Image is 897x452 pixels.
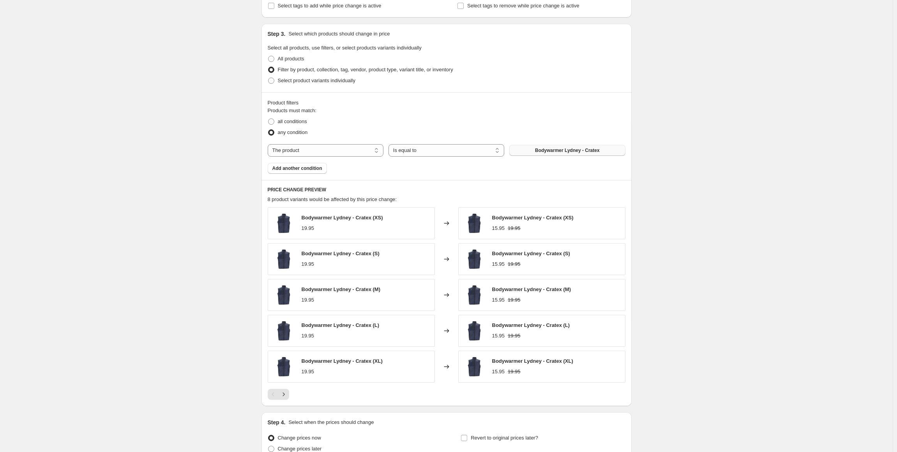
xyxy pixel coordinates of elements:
span: Bodywarmer Lydney - Cratex (L) [492,322,570,328]
img: Lydney_1_80x.jpg [272,283,295,307]
div: 15.95 [492,296,505,304]
span: 8 product variants would be affected by this price change: [268,196,397,202]
div: 19.95 [302,296,314,304]
span: Add another condition [272,165,322,171]
h2: Step 3. [268,30,286,38]
span: Select tags to remove while price change is active [467,3,579,9]
div: 15.95 [492,332,505,340]
strike: 19.95 [508,224,521,232]
h2: Step 4. [268,418,286,426]
img: Lydney_1_80x.jpg [463,212,486,235]
span: Bodywarmer Lydney - Cratex (XL) [302,358,383,364]
button: Bodywarmer Lydney - Cratex [509,145,625,156]
div: 15.95 [492,224,505,232]
span: Bodywarmer Lydney - Cratex (XL) [492,358,573,364]
span: Change prices now [278,435,321,441]
img: Lydney_1_80x.jpg [272,212,295,235]
strike: 19.95 [508,332,521,340]
span: Bodywarmer Lydney - Cratex [535,147,600,154]
img: Lydney_1_80x.jpg [272,355,295,378]
div: 15.95 [492,368,505,376]
div: 19.95 [302,224,314,232]
span: Select all products, use filters, or select products variants individually [268,45,422,51]
img: Lydney_1_80x.jpg [272,247,295,271]
p: Select which products should change in price [288,30,390,38]
strike: 19.95 [508,368,521,376]
span: Bodywarmer Lydney - Cratex (L) [302,322,380,328]
img: Lydney_1_80x.jpg [463,247,486,271]
div: 19.95 [302,368,314,376]
p: Select when the prices should change [288,418,374,426]
div: 15.95 [492,260,505,268]
span: Filter by product, collection, tag, vendor, product type, variant title, or inventory [278,67,453,72]
strike: 19.95 [508,260,521,268]
button: Add another condition [268,163,327,174]
span: Products must match: [268,108,317,113]
img: Lydney_1_80x.jpg [463,283,486,307]
img: Lydney_1_80x.jpg [272,319,295,343]
span: Change prices later [278,446,322,452]
span: All products [278,56,304,62]
span: any condition [278,129,308,135]
span: Select tags to add while price change is active [278,3,381,9]
span: Bodywarmer Lydney - Cratex (XS) [492,215,574,221]
button: Next [278,389,289,400]
span: Select product variants individually [278,78,355,83]
span: Bodywarmer Lydney - Cratex (S) [492,251,570,256]
h6: PRICE CHANGE PREVIEW [268,187,625,193]
span: Bodywarmer Lydney - Cratex (M) [492,286,571,292]
span: Bodywarmer Lydney - Cratex (XS) [302,215,383,221]
span: Revert to original prices later? [471,435,538,441]
span: Bodywarmer Lydney - Cratex (M) [302,286,381,292]
div: 19.95 [302,260,314,268]
img: Lydney_1_80x.jpg [463,355,486,378]
strike: 19.95 [508,296,521,304]
div: 19.95 [302,332,314,340]
div: Product filters [268,99,625,107]
img: Lydney_1_80x.jpg [463,319,486,343]
span: Bodywarmer Lydney - Cratex (S) [302,251,380,256]
span: all conditions [278,118,307,124]
nav: Pagination [268,389,289,400]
